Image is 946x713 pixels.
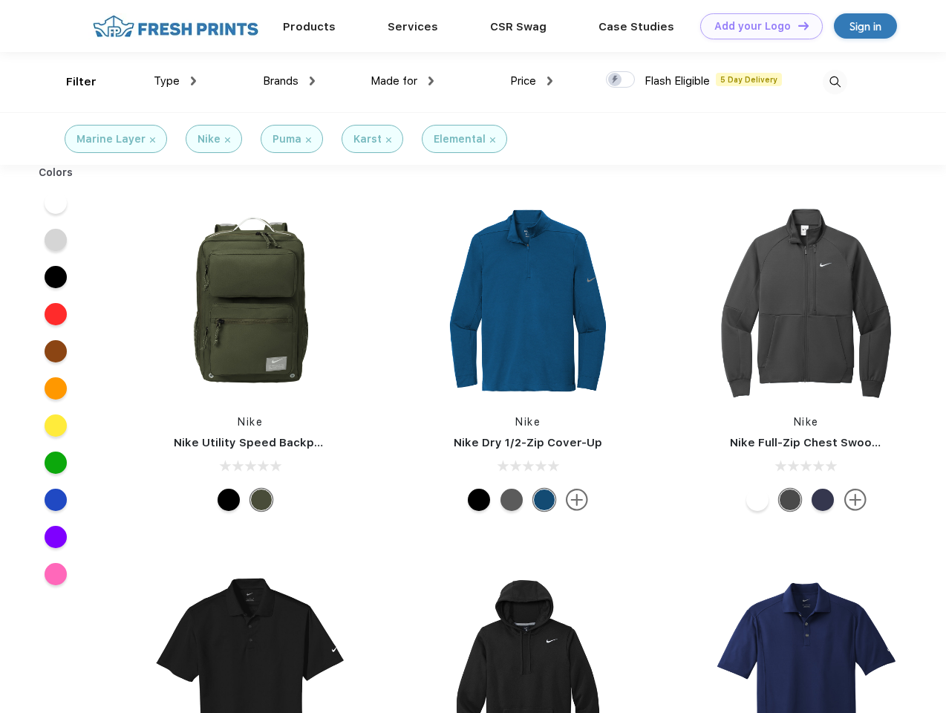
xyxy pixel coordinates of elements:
img: dropdown.png [428,76,434,85]
div: Gym Blue [533,489,555,511]
div: Black [468,489,490,511]
img: dropdown.png [191,76,196,85]
img: dropdown.png [547,76,552,85]
a: Sign in [834,13,897,39]
span: Brands [263,74,299,88]
a: Nike Full-Zip Chest Swoosh Jacket [730,436,927,449]
a: Nike Dry 1/2-Zip Cover-Up [454,436,602,449]
div: Black Heather [500,489,523,511]
div: Cargo Khaki [250,489,273,511]
img: filter_cancel.svg [490,137,495,143]
div: Add your Logo [714,20,791,33]
a: Nike Utility Speed Backpack [174,436,334,449]
span: Price [510,74,536,88]
div: Midnight Navy [812,489,834,511]
div: Anthracite [779,489,801,511]
div: Nike [198,131,221,147]
span: 5 Day Delivery [716,73,782,86]
span: Flash Eligible [645,74,710,88]
div: Karst [353,131,382,147]
a: Nike [238,416,263,428]
div: Sign in [849,18,881,35]
div: Black [218,489,240,511]
div: Filter [66,74,97,91]
a: Services [388,20,438,33]
img: desktop_search.svg [823,70,847,94]
img: func=resize&h=266 [429,202,627,400]
img: func=resize&h=266 [151,202,349,400]
a: Nike [794,416,819,428]
img: fo%20logo%202.webp [88,13,263,39]
img: filter_cancel.svg [386,137,391,143]
img: filter_cancel.svg [150,137,155,143]
a: CSR Swag [490,20,547,33]
span: Made for [371,74,417,88]
img: dropdown.png [310,76,315,85]
img: func=resize&h=266 [708,202,905,400]
div: Elemental [434,131,486,147]
div: Colors [27,165,85,180]
span: Type [154,74,180,88]
a: Nike [515,416,541,428]
img: more.svg [566,489,588,511]
div: Marine Layer [76,131,146,147]
div: White [746,489,769,511]
img: filter_cancel.svg [306,137,311,143]
img: DT [798,22,809,30]
img: more.svg [844,489,867,511]
img: filter_cancel.svg [225,137,230,143]
div: Puma [273,131,301,147]
a: Products [283,20,336,33]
